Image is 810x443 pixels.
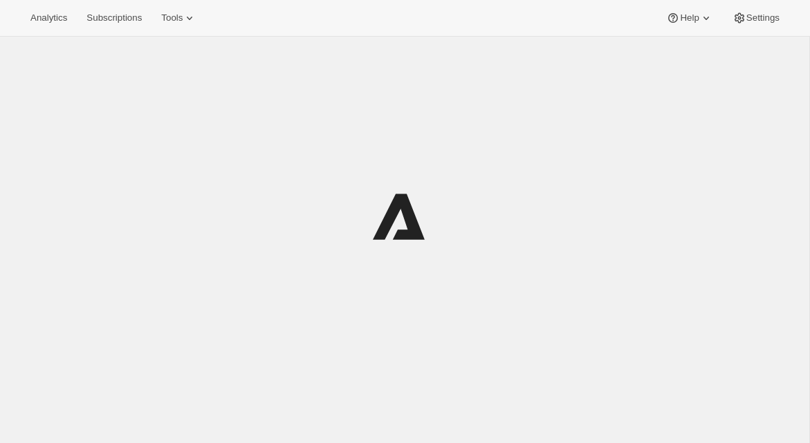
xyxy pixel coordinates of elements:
[30,12,67,23] span: Analytics
[86,12,142,23] span: Subscriptions
[22,8,75,28] button: Analytics
[78,8,150,28] button: Subscriptions
[658,8,721,28] button: Help
[161,12,183,23] span: Tools
[746,12,780,23] span: Settings
[724,8,788,28] button: Settings
[153,8,205,28] button: Tools
[680,12,699,23] span: Help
